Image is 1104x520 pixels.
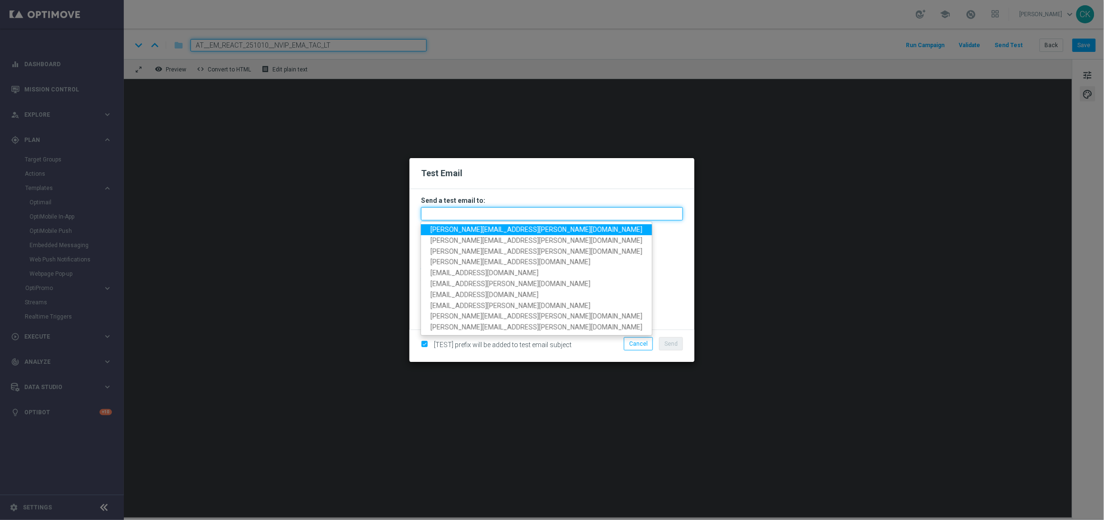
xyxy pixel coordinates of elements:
a: [PERSON_NAME][EMAIL_ADDRESS][PERSON_NAME][DOMAIN_NAME] [421,246,652,257]
span: Send [664,340,678,347]
a: [PERSON_NAME][EMAIL_ADDRESS][PERSON_NAME][DOMAIN_NAME] [421,311,652,322]
span: [PERSON_NAME][EMAIL_ADDRESS][PERSON_NAME][DOMAIN_NAME] [431,247,642,255]
span: [PERSON_NAME][EMAIL_ADDRESS][PERSON_NAME][DOMAIN_NAME] [431,237,642,244]
button: Send [659,337,683,350]
a: [EMAIL_ADDRESS][DOMAIN_NAME] [421,290,652,300]
span: [EMAIL_ADDRESS][DOMAIN_NAME] [431,269,539,277]
span: [EMAIL_ADDRESS][PERSON_NAME][DOMAIN_NAME] [431,280,591,288]
a: [PERSON_NAME][EMAIL_ADDRESS][PERSON_NAME][DOMAIN_NAME] [421,224,652,235]
span: [TEST] prefix will be added to test email subject [434,341,572,349]
a: [PERSON_NAME][EMAIL_ADDRESS][DOMAIN_NAME] [421,257,652,268]
a: [EMAIL_ADDRESS][PERSON_NAME][DOMAIN_NAME] [421,279,652,290]
a: [EMAIL_ADDRESS][PERSON_NAME][DOMAIN_NAME] [421,300,652,311]
span: [PERSON_NAME][EMAIL_ADDRESS][DOMAIN_NAME] [431,258,591,266]
a: [EMAIL_ADDRESS][DOMAIN_NAME] [421,268,652,279]
span: [EMAIL_ADDRESS][PERSON_NAME][DOMAIN_NAME] [431,301,591,309]
span: [EMAIL_ADDRESS][DOMAIN_NAME] [431,291,539,299]
button: Cancel [624,337,653,350]
a: [PERSON_NAME][EMAIL_ADDRESS][PERSON_NAME][DOMAIN_NAME] [421,235,652,246]
span: [PERSON_NAME][EMAIL_ADDRESS][PERSON_NAME][DOMAIN_NAME] [431,226,642,233]
span: [PERSON_NAME][EMAIL_ADDRESS][PERSON_NAME][DOMAIN_NAME] [431,312,642,320]
span: [PERSON_NAME][EMAIL_ADDRESS][PERSON_NAME][DOMAIN_NAME] [431,323,642,331]
a: [PERSON_NAME][EMAIL_ADDRESS][PERSON_NAME][DOMAIN_NAME] [421,322,652,333]
h2: Test Email [421,168,683,179]
h3: Send a test email to: [421,196,683,205]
